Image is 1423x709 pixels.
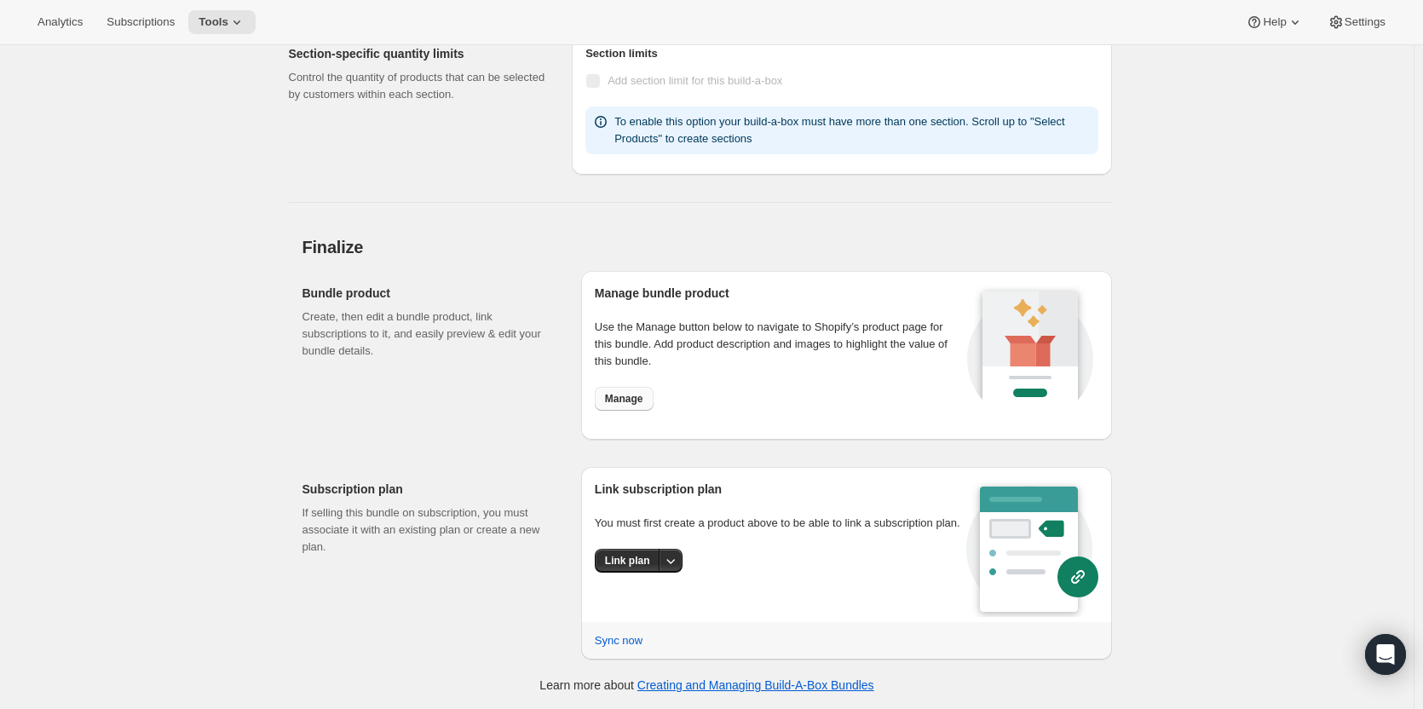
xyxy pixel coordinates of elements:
p: If selling this bundle on subscription, you must associate it with an existing plan or create a n... [302,504,554,556]
span: Subscriptions [107,15,175,29]
span: Settings [1345,15,1386,29]
button: Sync now [585,627,653,654]
p: Create, then edit a bundle product, link subscriptions to it, and easily preview & edit your bund... [302,308,554,360]
h2: Manage bundle product [595,285,962,302]
span: Tools [199,15,228,29]
h2: Subscription plan [302,481,554,498]
a: Creating and Managing Build-A-Box Bundles [637,678,874,692]
span: Help [1263,15,1286,29]
div: Open Intercom Messenger [1365,634,1406,675]
h2: Link subscription plan [595,481,966,498]
span: Sync now [595,632,642,649]
p: Use the Manage button below to navigate to Shopify’s product page for this bundle. Add product de... [595,319,962,370]
h2: Section-specific quantity limits [289,45,545,62]
button: Subscriptions [96,10,185,34]
p: You must first create a product above to be able to link a subscription plan. [595,515,966,532]
span: Analytics [37,15,83,29]
span: Add section limit for this build-a-box [608,74,782,87]
button: Tools [188,10,256,34]
span: Link plan [605,554,650,568]
h6: Section limits [585,45,1097,62]
p: Learn more about [539,677,873,694]
p: Control the quantity of products that can be selected by customers within each section. [289,69,545,103]
button: Help [1236,10,1313,34]
h2: Finalize [302,237,1112,257]
button: Link plan [595,549,660,573]
button: Manage [595,387,654,411]
button: Settings [1317,10,1396,34]
button: Analytics [27,10,93,34]
button: More actions [659,549,683,573]
h2: Bundle product [302,285,554,302]
p: To enable this option your build-a-box must have more than one section. Scroll up to "Select Prod... [614,113,1091,147]
span: Manage [605,392,643,406]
